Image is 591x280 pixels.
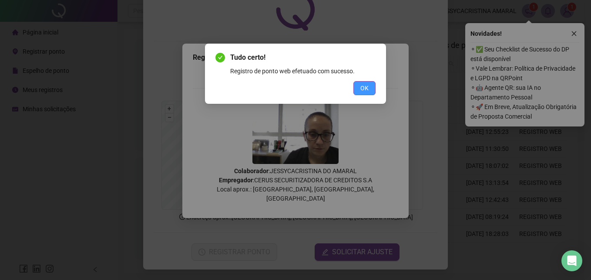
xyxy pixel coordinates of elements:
span: Tudo certo! [230,52,376,63]
button: OK [353,81,376,95]
span: OK [360,83,369,93]
span: check-circle [215,53,225,62]
div: Open Intercom Messenger [561,250,582,271]
div: Registro de ponto web efetuado com sucesso. [230,66,376,76]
